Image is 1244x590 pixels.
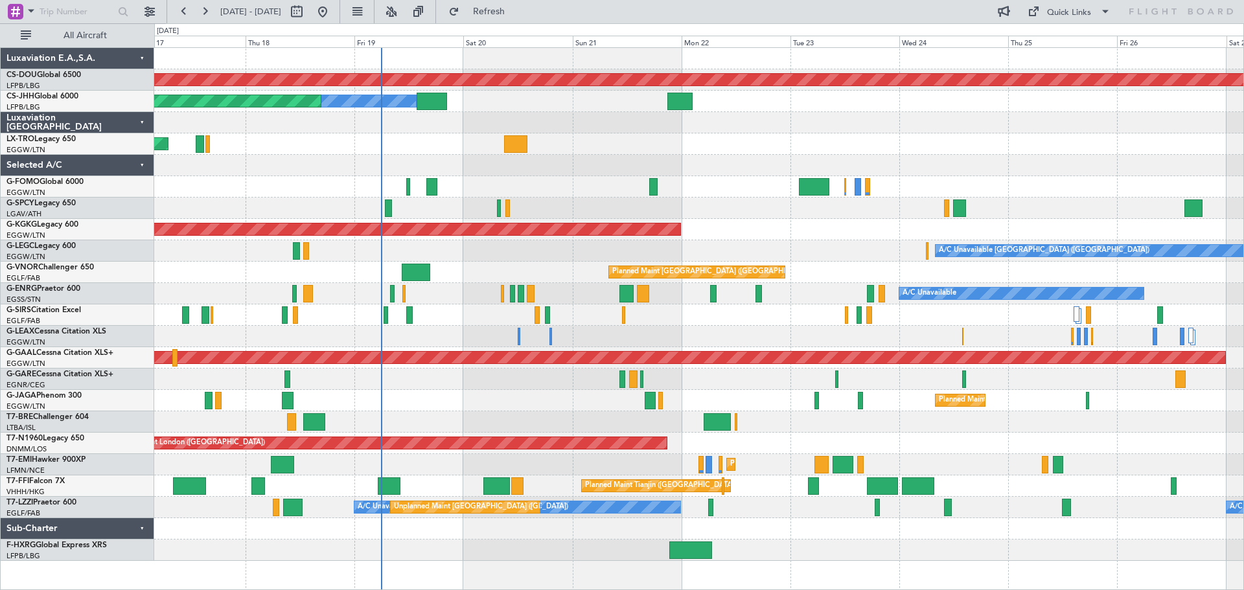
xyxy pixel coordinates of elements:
[6,285,80,293] a: G-ENRGPraetor 600
[1117,36,1226,47] div: Fri 26
[6,273,40,283] a: EGLF/FAB
[6,359,45,369] a: EGGW/LTN
[157,26,179,37] div: [DATE]
[1008,36,1117,47] div: Thu 25
[6,551,40,561] a: LFPB/LBG
[462,7,516,16] span: Refresh
[358,497,568,517] div: A/C Unavailable [GEOGRAPHIC_DATA] ([GEOGRAPHIC_DATA])
[6,370,36,378] span: G-GARE
[573,36,682,47] div: Sun 21
[6,188,45,198] a: EGGW/LTN
[6,178,84,186] a: G-FOMOGlobal 6000
[6,306,81,314] a: G-SIRSCitation Excel
[730,455,854,474] div: Planned Maint [GEOGRAPHIC_DATA]
[6,135,34,143] span: LX-TRO
[6,541,36,549] span: F-HXRG
[6,413,89,421] a: T7-BREChallenger 604
[6,477,29,485] span: T7-FFI
[6,328,34,335] span: G-LEAX
[6,349,36,357] span: G-GAAL
[6,306,31,314] span: G-SIRS
[6,102,40,112] a: LFPB/LBG
[6,541,107,549] a: F-HXRGGlobal Express XRS
[6,487,45,497] a: VHHH/HKG
[6,71,37,79] span: CS-DOU
[6,178,40,186] span: G-FOMO
[394,497,607,517] div: Unplanned Maint [GEOGRAPHIC_DATA] ([GEOGRAPHIC_DATA])
[6,435,43,442] span: T7-N1960
[6,199,34,207] span: G-SPCY
[6,508,40,518] a: EGLF/FAB
[903,284,956,303] div: A/C Unavailable
[34,31,137,40] span: All Aircraft
[6,499,33,506] span: T7-LZZI
[6,295,41,304] a: EGSS/STN
[120,433,265,453] div: AOG Maint London ([GEOGRAPHIC_DATA])
[6,252,45,262] a: EGGW/LTN
[137,36,246,47] div: Wed 17
[6,221,78,229] a: G-KGKGLegacy 600
[6,199,76,207] a: G-SPCYLegacy 650
[6,209,41,219] a: LGAV/ATH
[6,81,40,91] a: LFPB/LBG
[354,36,463,47] div: Fri 19
[6,316,40,326] a: EGLF/FAB
[6,392,82,400] a: G-JAGAPhenom 300
[6,349,113,357] a: G-GAALCessna Citation XLS+
[6,145,45,155] a: EGGW/LTN
[6,444,47,454] a: DNMM/LOS
[40,2,114,21] input: Trip Number
[6,392,36,400] span: G-JAGA
[6,456,86,464] a: T7-EMIHawker 900XP
[14,25,141,46] button: All Aircraft
[6,221,37,229] span: G-KGKG
[6,242,34,250] span: G-LEGC
[6,71,81,79] a: CS-DOUGlobal 6500
[6,477,65,485] a: T7-FFIFalcon 7X
[220,6,281,17] span: [DATE] - [DATE]
[612,262,816,282] div: Planned Maint [GEOGRAPHIC_DATA] ([GEOGRAPHIC_DATA])
[6,370,113,378] a: G-GARECessna Citation XLS+
[6,242,76,250] a: G-LEGCLegacy 600
[6,337,45,347] a: EGGW/LTN
[6,456,32,464] span: T7-EMI
[6,135,76,143] a: LX-TROLegacy 650
[585,476,736,495] div: Planned Maint Tianjin ([GEOGRAPHIC_DATA])
[6,466,45,475] a: LFMN/NCE
[939,391,1143,410] div: Planned Maint [GEOGRAPHIC_DATA] ([GEOGRAPHIC_DATA])
[899,36,1008,47] div: Wed 24
[443,1,520,22] button: Refresh
[6,423,36,433] a: LTBA/ISL
[6,413,33,421] span: T7-BRE
[6,285,37,293] span: G-ENRG
[6,328,106,335] a: G-LEAXCessna Citation XLS
[939,241,1149,260] div: A/C Unavailable [GEOGRAPHIC_DATA] ([GEOGRAPHIC_DATA])
[6,380,45,390] a: EGNR/CEG
[6,93,78,100] a: CS-JHHGlobal 6000
[6,93,34,100] span: CS-JHH
[6,499,76,506] a: T7-LZZIPraetor 600
[790,36,899,47] div: Tue 23
[1021,1,1117,22] button: Quick Links
[6,264,94,271] a: G-VNORChallenger 650
[463,36,572,47] div: Sat 20
[6,231,45,240] a: EGGW/LTN
[6,402,45,411] a: EGGW/LTN
[682,36,790,47] div: Mon 22
[1047,6,1091,19] div: Quick Links
[6,435,84,442] a: T7-N1960Legacy 650
[246,36,354,47] div: Thu 18
[6,264,38,271] span: G-VNOR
